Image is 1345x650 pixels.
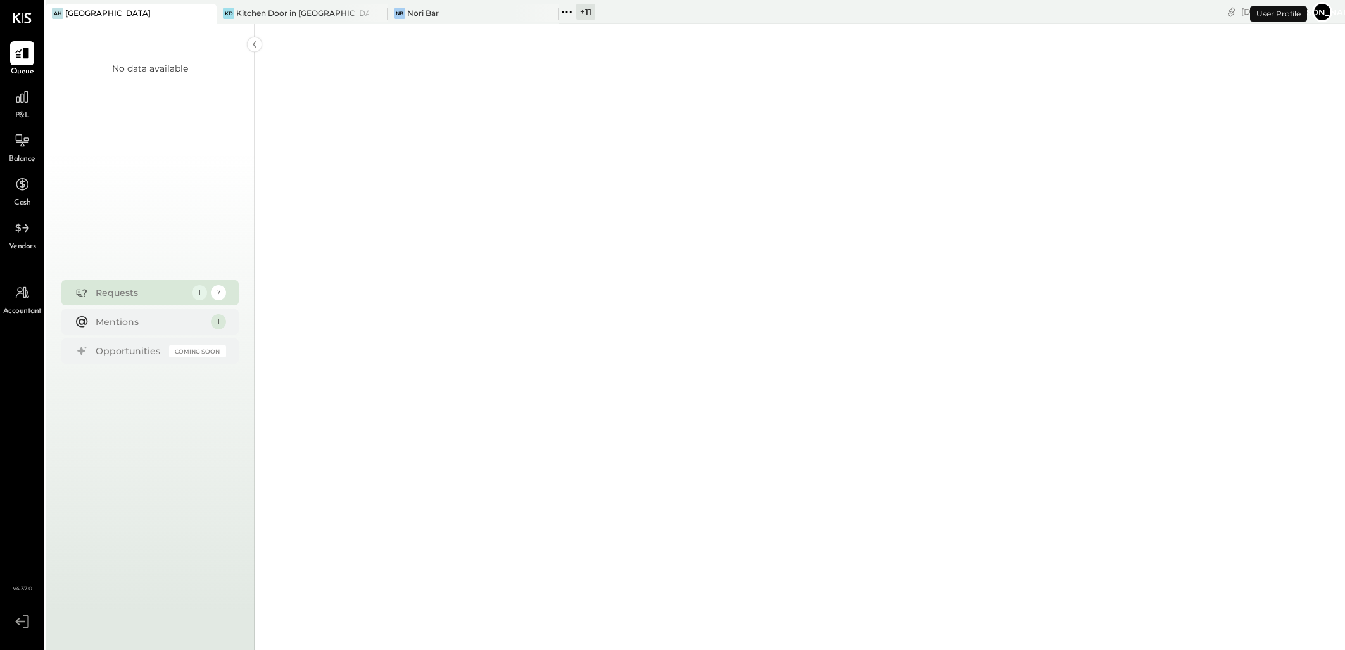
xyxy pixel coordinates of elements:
div: 7 [211,285,226,300]
span: P&L [15,110,30,122]
a: Vendors [1,216,44,253]
div: [DATE] [1241,6,1309,18]
span: Cash [14,198,30,209]
a: Accountant [1,281,44,317]
a: Cash [1,172,44,209]
div: KD [223,8,234,19]
div: Kitchen Door in [GEOGRAPHIC_DATA] [236,8,369,18]
a: P&L [1,85,44,122]
span: Queue [11,67,34,78]
span: Accountant [3,306,42,317]
div: + 11 [576,4,595,20]
button: [PERSON_NAME] [1312,2,1332,22]
div: Coming Soon [169,345,226,357]
div: 1 [192,285,207,300]
span: Balance [9,154,35,165]
div: Requests [96,286,186,299]
div: NB [394,8,405,19]
a: Queue [1,41,44,78]
div: AH [52,8,63,19]
div: No data available [112,62,188,75]
span: Vendors [9,241,36,253]
div: Mentions [96,315,205,328]
div: User Profile [1250,6,1307,22]
div: Nori Bar [407,8,439,18]
div: 1 [211,314,226,329]
div: Opportunities [96,345,163,357]
a: Balance [1,129,44,165]
div: copy link [1225,5,1238,18]
div: [GEOGRAPHIC_DATA] [65,8,151,18]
